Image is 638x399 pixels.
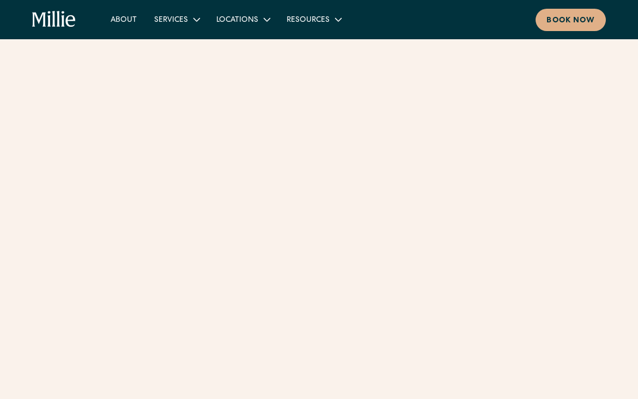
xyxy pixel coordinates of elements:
[536,9,606,31] a: Book now
[287,15,330,26] div: Resources
[208,10,278,28] div: Locations
[32,11,76,28] a: home
[278,10,349,28] div: Resources
[102,10,145,28] a: About
[145,10,208,28] div: Services
[154,15,188,26] div: Services
[216,15,258,26] div: Locations
[546,15,595,27] div: Book now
